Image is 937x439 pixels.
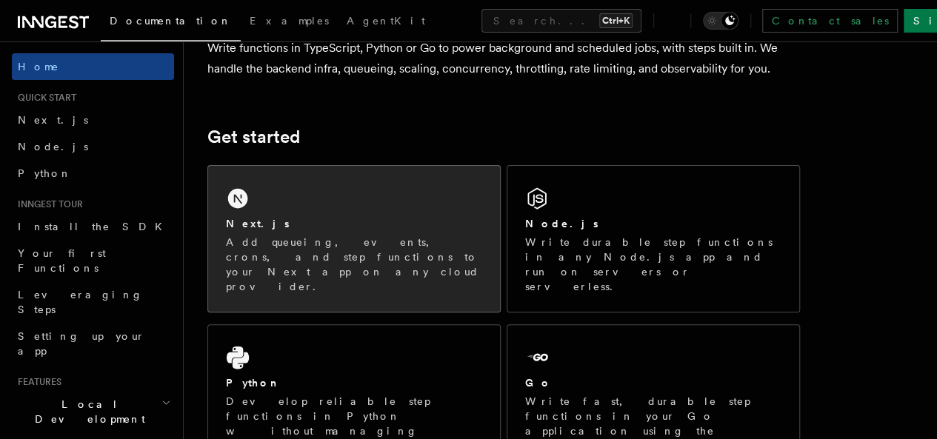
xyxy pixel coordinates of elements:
h2: Python [226,375,281,390]
a: Python [12,160,174,187]
span: Your first Functions [18,247,106,274]
a: Home [12,53,174,80]
span: Install the SDK [18,221,171,232]
a: AgentKit [338,4,434,40]
button: Toggle dark mode [703,12,738,30]
a: Install the SDK [12,213,174,240]
span: Home [18,59,59,74]
span: Setting up your app [18,330,145,357]
span: Leveraging Steps [18,289,143,315]
button: Local Development [12,391,174,432]
span: Examples [250,15,329,27]
kbd: Ctrl+K [599,13,633,28]
a: Next.js [12,107,174,133]
a: Documentation [101,4,241,41]
h2: Next.js [226,216,290,231]
h2: Node.js [525,216,598,231]
button: Search...Ctrl+K [481,9,641,33]
a: Your first Functions [12,240,174,281]
a: Next.jsAdd queueing, events, crons, and step functions to your Next app on any cloud provider. [207,165,501,312]
span: Local Development [12,397,161,426]
span: Node.js [18,141,88,153]
a: Node.js [12,133,174,160]
a: Examples [241,4,338,40]
span: Next.js [18,114,88,126]
span: Inngest tour [12,198,83,210]
a: Contact sales [762,9,898,33]
h2: Go [525,375,552,390]
a: Node.jsWrite durable step functions in any Node.js app and run on servers or serverless. [507,165,800,312]
span: Documentation [110,15,232,27]
p: Write durable step functions in any Node.js app and run on servers or serverless. [525,235,781,294]
p: Add queueing, events, crons, and step functions to your Next app on any cloud provider. [226,235,482,294]
span: Quick start [12,92,76,104]
a: Leveraging Steps [12,281,174,323]
a: Get started [207,127,300,147]
span: AgentKit [347,15,425,27]
a: Setting up your app [12,323,174,364]
span: Features [12,376,61,388]
span: Python [18,167,72,179]
p: Write functions in TypeScript, Python or Go to power background and scheduled jobs, with steps bu... [207,38,800,79]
